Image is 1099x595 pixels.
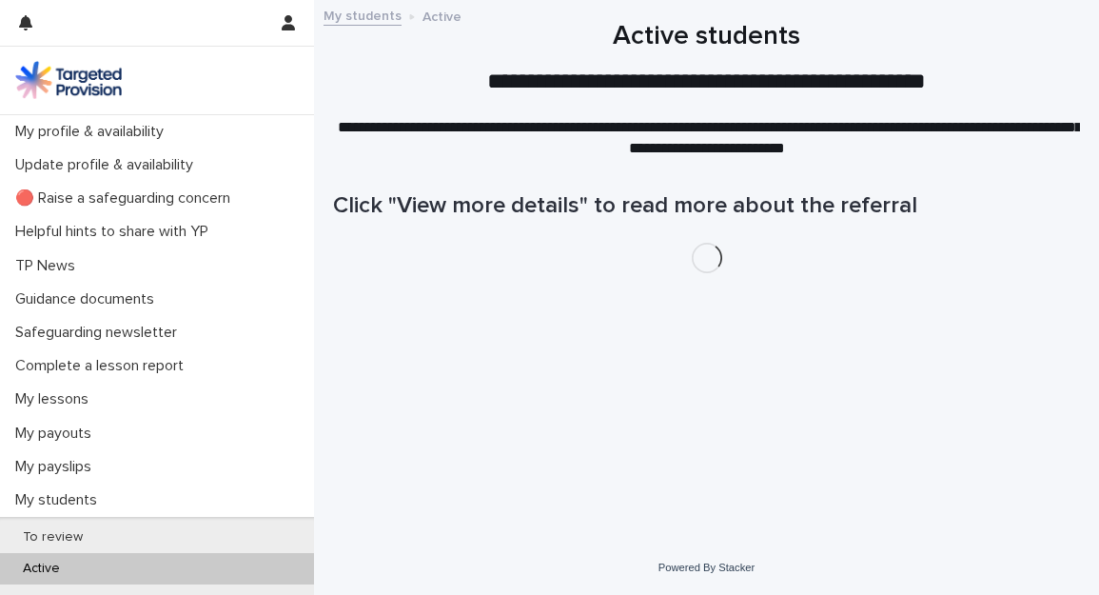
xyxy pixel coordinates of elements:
[15,61,122,99] img: M5nRWzHhSzIhMunXDL62
[8,324,192,342] p: Safeguarding newsletter
[658,562,755,573] a: Powered By Stacker
[8,529,98,545] p: To review
[8,561,75,577] p: Active
[8,223,224,241] p: Helpful hints to share with YP
[333,192,1080,220] h1: Click "View more details" to read more about the referral
[8,458,107,476] p: My payslips
[8,189,245,208] p: 🔴 Raise a safeguarding concern
[8,123,179,141] p: My profile & availability
[8,390,104,408] p: My lessons
[8,357,199,375] p: Complete a lesson report
[324,4,402,26] a: My students
[8,156,208,174] p: Update profile & availability
[422,5,461,26] p: Active
[8,257,90,275] p: TP News
[8,491,112,509] p: My students
[333,21,1080,53] h1: Active students
[8,290,169,308] p: Guidance documents
[8,425,107,443] p: My payouts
